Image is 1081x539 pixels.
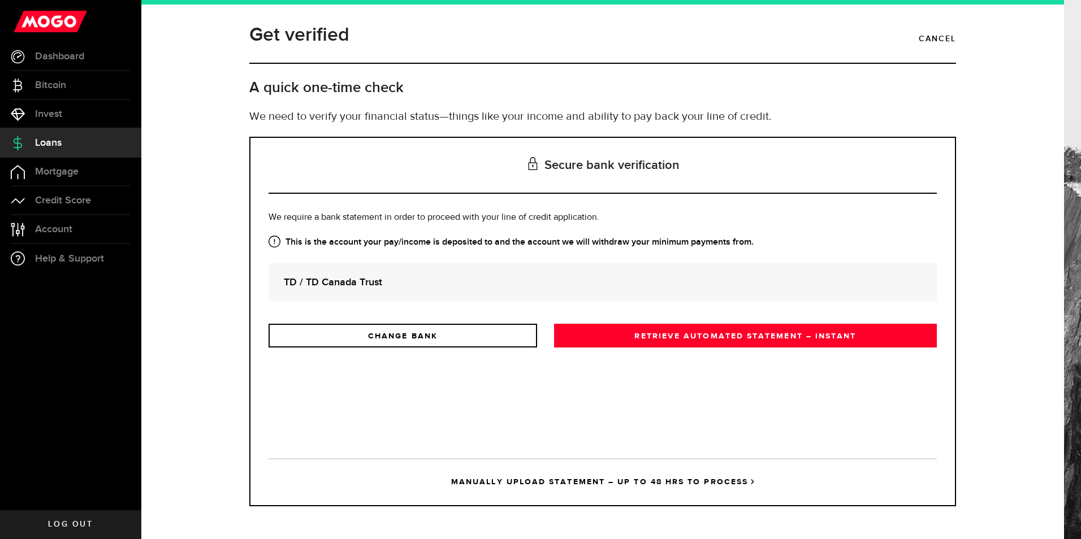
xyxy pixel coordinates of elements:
[269,213,599,222] span: We require a bank statement in order to proceed with your line of credit application.
[269,236,937,249] strong: This is the account your pay/income is deposited to and the account we will withdraw your minimum...
[269,138,937,194] h3: Secure bank verification
[48,520,93,528] span: Log out
[919,29,956,49] a: Cancel
[35,80,66,90] span: Bitcoin
[249,20,349,50] h1: Get verified
[35,195,91,206] span: Credit Score
[1034,492,1081,539] iframe: LiveChat chat widget
[35,167,79,177] span: Mortgage
[35,109,62,119] span: Invest
[35,224,72,234] span: Account
[249,79,956,97] h2: A quick one-time check
[284,275,922,290] strong: TD / TD Canada Trust
[35,254,104,264] span: Help & Support
[269,324,537,347] a: CHANGE BANK
[554,324,937,347] a: RETRIEVE AUTOMATED STATEMENT – INSTANT
[35,138,62,148] span: Loans
[35,51,84,62] span: Dashboard
[249,108,956,125] p: We need to verify your financial status—things like your income and ability to pay back your line...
